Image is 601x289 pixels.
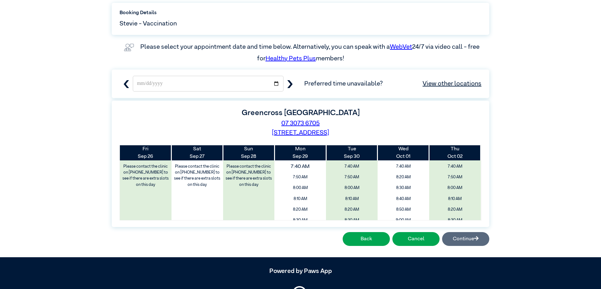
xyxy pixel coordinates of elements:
label: Please select your appointment date and time below. Alternatively, you can speak with a 24/7 via ... [140,44,481,61]
span: 8:30 AM [277,216,324,225]
span: 8:30 AM [431,216,479,225]
span: 7:40 AM [431,162,479,171]
th: Sep 28 [223,145,275,160]
span: Stevie - Vaccination [120,19,177,28]
span: 8:50 AM [380,205,427,214]
span: 7:40 AM [380,162,427,171]
label: Greencross [GEOGRAPHIC_DATA] [242,109,360,117]
span: 8:10 AM [431,194,479,203]
th: Oct 01 [378,145,429,160]
a: [STREET_ADDRESS] [272,130,329,136]
img: vet [121,41,137,54]
span: 8:10 AM [328,194,375,203]
span: 8:10 AM [277,194,324,203]
th: Sep 26 [120,145,171,160]
span: 7:40 AM [270,161,331,173]
span: 8:00 AM [328,183,375,192]
th: Oct 02 [429,145,481,160]
th: Sep 27 [171,145,223,160]
a: 07 3073 6705 [281,120,320,126]
span: 8:30 AM [380,183,427,192]
span: 8:00 AM [277,183,324,192]
label: Please contact the clinic on [PHONE_NUMBER] to see if there are extra slots on this day [224,162,274,189]
span: 8:20 AM [277,205,324,214]
span: Preferred time unavailable? [304,79,481,88]
th: Sep 30 [326,145,378,160]
button: Cancel [392,232,440,246]
span: 8:30 AM [328,216,375,225]
span: 7:40 AM [328,162,375,171]
span: 7:50 AM [277,173,324,182]
a: Healthy Pets Plus [266,55,316,62]
span: 8:20 AM [431,205,479,214]
a: WebVet [390,44,412,50]
span: 8:00 AM [431,183,479,192]
span: 7:50 AM [328,173,375,182]
span: 8:20 AM [380,173,427,182]
button: Back [343,232,390,246]
span: 7:50 AM [431,173,479,182]
label: Please contact the clinic on [PHONE_NUMBER] to see if there are extra slots on this day [172,162,222,189]
label: Booking Details [120,9,481,17]
th: Sep 29 [274,145,326,160]
label: Please contact the clinic on [PHONE_NUMBER] to see if there are extra slots on this day [121,162,171,189]
h5: Powered by Paws App [112,267,489,275]
span: 8:40 AM [380,194,427,203]
a: View other locations [423,79,481,88]
span: 8:20 AM [328,205,375,214]
span: 9:00 AM [380,216,427,225]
